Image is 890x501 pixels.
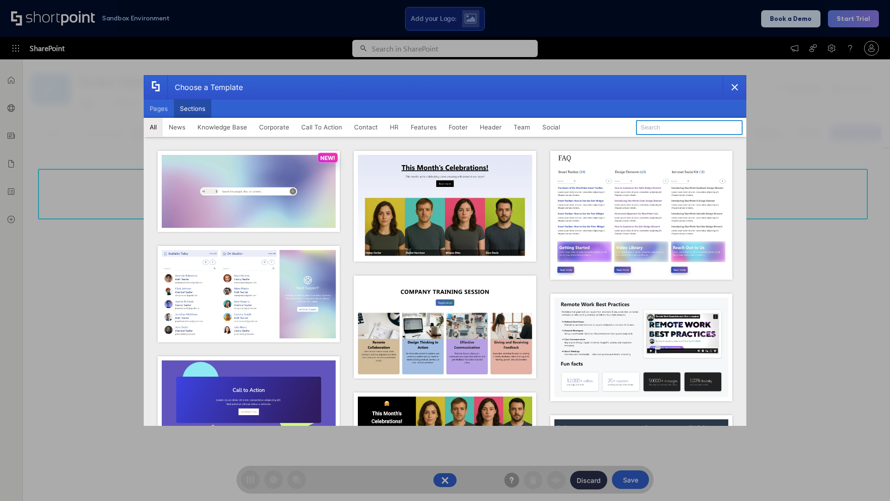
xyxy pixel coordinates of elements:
[443,118,474,136] button: Footer
[163,118,191,136] button: News
[384,118,405,136] button: HR
[320,154,335,161] p: NEW!
[844,456,890,501] iframe: Chat Widget
[474,118,508,136] button: Header
[191,118,253,136] button: Knowledge Base
[536,118,566,136] button: Social
[144,118,163,136] button: All
[405,118,443,136] button: Features
[295,118,348,136] button: Call To Action
[174,99,211,118] button: Sections
[508,118,536,136] button: Team
[144,75,746,426] div: template selector
[253,118,295,136] button: Corporate
[348,118,384,136] button: Contact
[144,99,174,118] button: Pages
[167,76,243,99] div: Choose a Template
[636,120,743,135] input: Search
